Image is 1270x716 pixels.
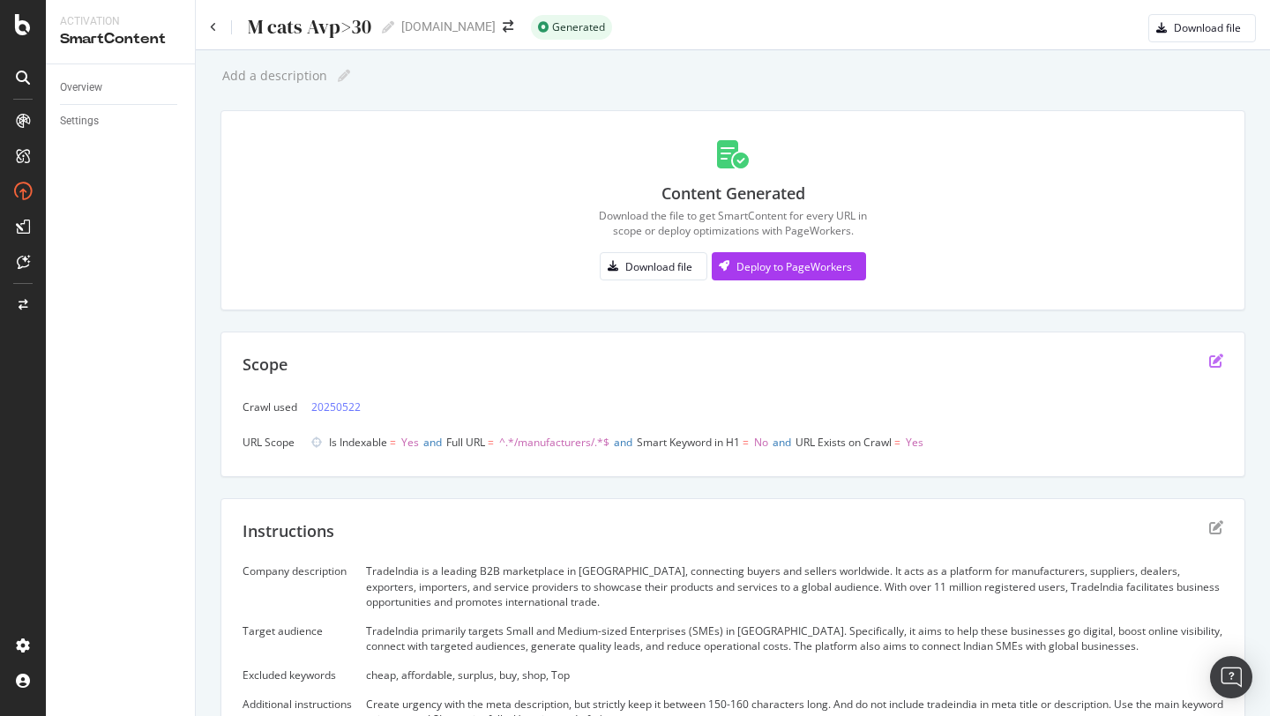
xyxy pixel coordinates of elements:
[488,435,494,450] span: =
[243,435,297,450] div: URL Scope
[390,435,396,450] span: =
[366,563,1223,608] div: TradeIndia is a leading B2B marketplace in [GEOGRAPHIC_DATA], connecting buyers and sellers world...
[60,78,102,97] div: Overview
[1210,656,1252,698] div: Open Intercom Messenger
[531,15,612,40] div: success label
[311,398,361,416] a: 20250522
[338,70,350,82] i: Edit report name
[243,354,288,377] div: Scope
[60,78,183,97] a: Overview
[366,623,1223,653] div: TradeIndia primarily targets Small and Medium-sized Enterprises (SMEs) in [GEOGRAPHIC_DATA]. Spec...
[60,29,181,49] div: SmartContent
[366,668,1223,682] div: cheap, affordable, surplus, buy, shop, Top
[243,520,334,543] div: Instructions
[382,21,394,34] i: Edit report name
[600,252,707,280] button: Download file
[60,112,99,131] div: Settings
[614,435,632,450] span: and
[60,112,183,131] a: Settings
[243,563,352,578] div: Company description
[894,435,900,450] span: =
[401,435,419,450] span: Yes
[1148,14,1256,42] button: Download file
[401,18,496,35] div: [DOMAIN_NAME]
[625,259,692,274] div: Download file
[243,697,352,712] div: Additional instructions
[637,435,740,450] span: Smart Keyword in H1
[796,435,892,450] span: URL Exists on Crawl
[552,22,605,33] span: Generated
[599,208,867,238] div: Download the file to get SmartContent for every URL in scope or deploy optimizations with PageWor...
[423,435,442,450] span: and
[220,69,327,83] div: Add a description
[743,435,749,450] span: =
[60,14,181,29] div: Activation
[243,399,297,414] div: Crawl used
[754,435,768,450] span: No
[1174,20,1241,35] div: Download file
[210,22,217,33] a: Click to go back
[499,435,609,450] span: ^.*/manufacturers/.*$
[712,252,866,280] button: Deploy to PageWorkers
[736,259,852,274] div: Deploy to PageWorkers
[246,16,371,38] div: M cats Avp>30
[243,668,352,682] div: Excluded keywords
[906,435,923,450] span: Yes
[243,623,352,638] div: Target audience
[773,435,791,450] span: and
[503,20,513,33] div: arrow-right-arrow-left
[446,435,485,450] span: Full URL
[1209,354,1223,368] div: edit
[1209,520,1223,534] div: edit
[329,435,387,450] span: Is Indexable
[661,183,805,205] div: Content Generated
